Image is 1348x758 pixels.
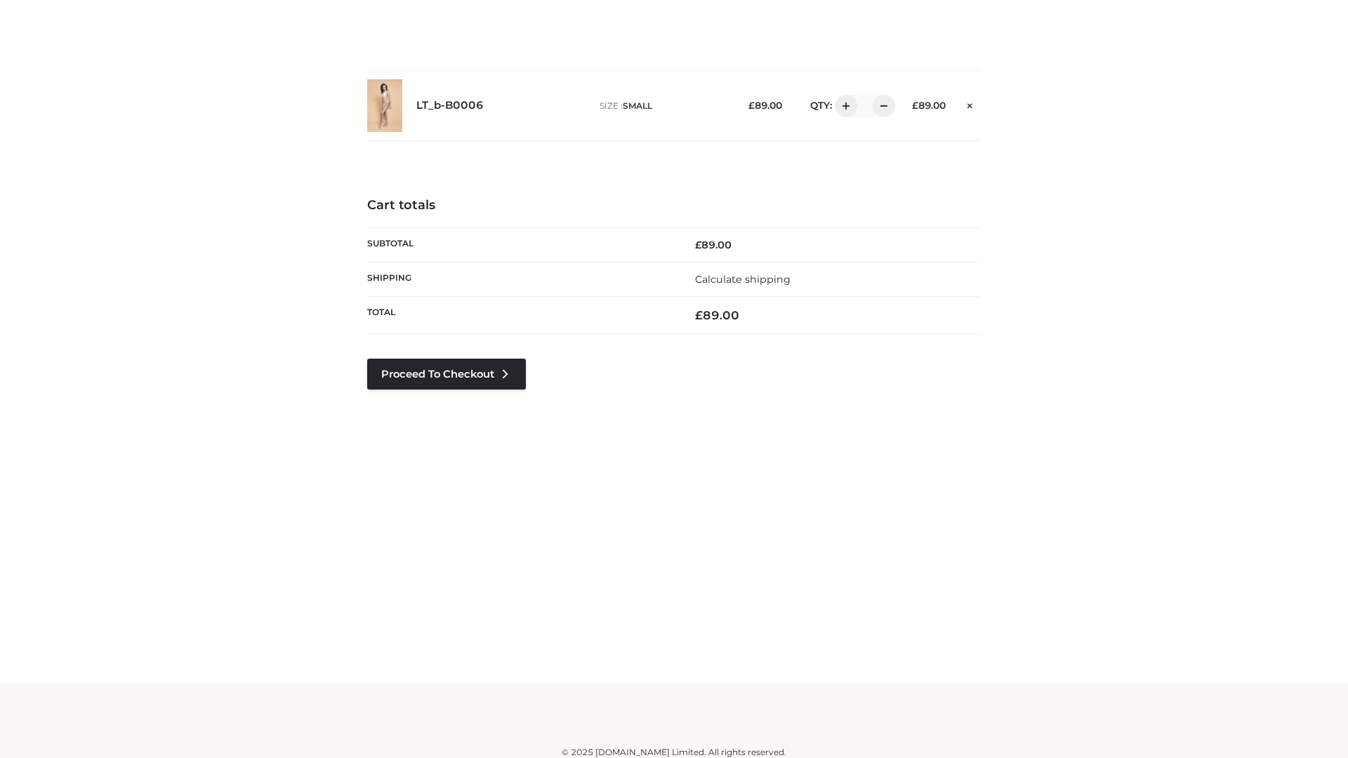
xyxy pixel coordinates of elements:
bdi: 89.00 [748,100,782,111]
th: Total [367,297,674,334]
a: Remove this item [960,95,981,113]
img: LT_b-B0006 - SMALL [367,79,402,132]
span: £ [695,239,701,251]
span: £ [695,308,703,322]
a: Calculate shipping [695,273,791,286]
a: Proceed to Checkout [367,359,526,390]
th: Subtotal [367,227,674,262]
bdi: 89.00 [695,239,732,251]
bdi: 89.00 [695,308,739,322]
bdi: 89.00 [912,100,946,111]
th: Shipping [367,262,674,296]
span: £ [912,100,918,111]
div: QTY: [796,95,890,117]
span: £ [748,100,755,111]
span: SMALL [623,100,652,111]
a: LT_b-B0006 [416,99,484,112]
p: size : [600,100,727,112]
h4: Cart totals [367,198,981,213]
